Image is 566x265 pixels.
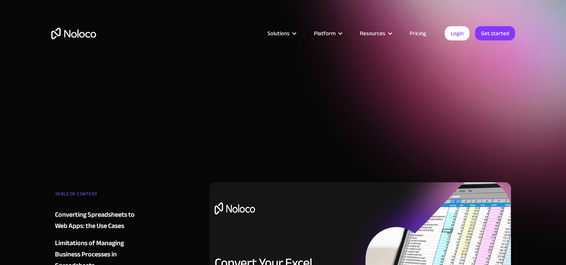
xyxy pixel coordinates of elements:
div: Resources [351,28,400,38]
a: Pricing [400,28,435,38]
div: Platform [314,28,336,38]
div: Resources [360,28,385,38]
a: home [51,28,96,39]
a: Login [445,26,469,40]
a: Get started [475,26,515,40]
div: Platform [305,28,351,38]
div: Solutions [267,28,290,38]
a: Converting Spreadsheets to Web Apps: the Use Cases [55,209,146,232]
div: TABLE OF CONTENT [55,188,146,203]
div: Solutions [258,28,305,38]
